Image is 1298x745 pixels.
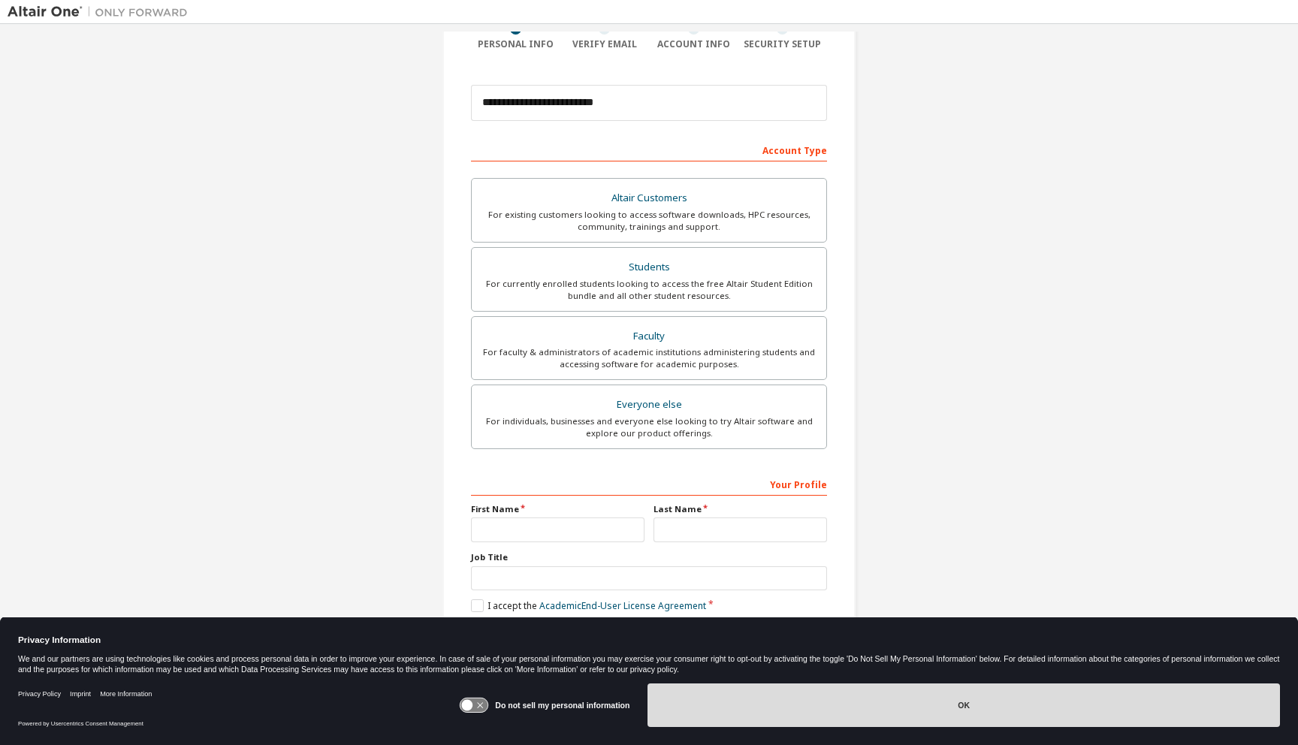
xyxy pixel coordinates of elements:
div: Your Profile [471,472,827,496]
label: Job Title [471,551,827,563]
div: Everyone else [481,394,817,415]
label: I accept the [471,599,706,612]
div: Personal Info [471,38,560,50]
a: Academic End-User License Agreement [539,599,706,612]
div: Account Info [649,38,738,50]
div: Altair Customers [481,188,817,209]
div: Students [481,257,817,278]
div: Faculty [481,326,817,347]
div: Verify Email [560,38,650,50]
div: For faculty & administrators of academic institutions administering students and accessing softwa... [481,346,817,370]
div: For existing customers looking to access software downloads, HPC resources, community, trainings ... [481,209,817,233]
div: For individuals, businesses and everyone else looking to try Altair software and explore our prod... [481,415,817,439]
div: Account Type [471,137,827,161]
label: Last Name [654,503,827,515]
div: For currently enrolled students looking to access the free Altair Student Edition bundle and all ... [481,278,817,302]
label: First Name [471,503,644,515]
img: Altair One [8,5,195,20]
div: Security Setup [738,38,828,50]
